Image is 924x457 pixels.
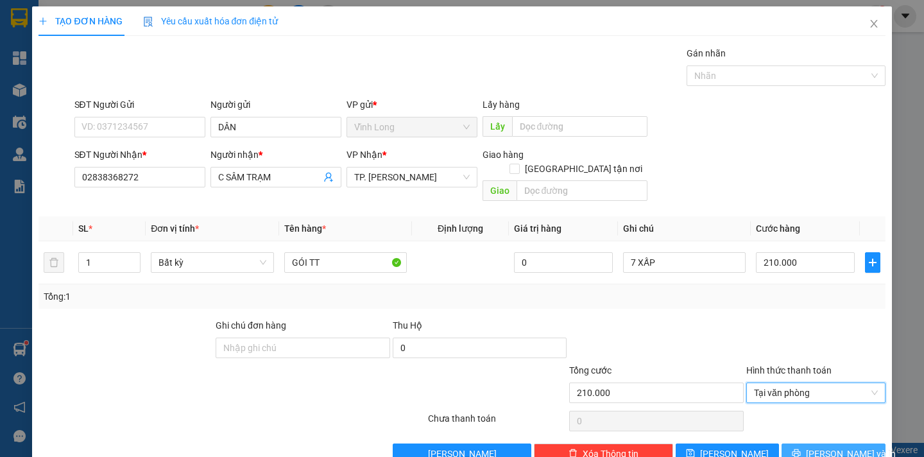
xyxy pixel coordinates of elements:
span: Giao hàng [483,150,524,160]
span: Tại văn phòng [754,383,878,402]
button: plus [865,252,880,273]
div: Tổng: 1 [44,289,357,304]
button: Close [856,6,892,42]
span: Yêu cầu xuất hóa đơn điện tử [143,16,278,26]
span: Tổng cước [569,365,612,375]
input: VD: Bàn, Ghế [284,252,407,273]
img: icon [143,17,153,27]
input: 0 [514,252,613,273]
div: SĐT Người Nhận [74,148,205,162]
span: Giá trị hàng [514,223,561,234]
input: Dọc đường [517,180,647,201]
div: SĐT Người Gửi [74,98,205,112]
span: Lấy [483,116,512,137]
div: Người gửi [210,98,341,112]
span: TẠO ĐƠN HÀNG [38,16,122,26]
div: Người nhận [210,148,341,162]
span: plus [866,257,880,268]
span: TP. Hồ Chí Minh [354,168,470,187]
input: Ghi chú đơn hàng [216,338,390,358]
label: Ghi chú đơn hàng [216,320,286,331]
span: SL [78,223,89,234]
span: Thu Hộ [393,320,422,331]
button: delete [44,252,64,273]
th: Ghi chú [618,216,751,241]
span: Đơn vị tính [151,223,199,234]
span: Tên hàng [284,223,326,234]
div: Chưa thanh toán [427,411,569,434]
label: Gán nhãn [687,48,726,58]
input: Ghi Chú [623,252,746,273]
span: Vĩnh Long [354,117,470,137]
span: Định lượng [438,223,483,234]
span: Lấy hàng [483,99,520,110]
span: Giao [483,180,517,201]
span: [GEOGRAPHIC_DATA] tận nơi [520,162,647,176]
span: Cước hàng [756,223,800,234]
input: Dọc đường [512,116,647,137]
span: Bất kỳ [158,253,266,272]
span: user-add [323,172,334,182]
span: VP Nhận [346,150,382,160]
span: close [869,19,879,29]
label: Hình thức thanh toán [746,365,832,375]
span: plus [38,17,47,26]
div: VP gửi [346,98,477,112]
